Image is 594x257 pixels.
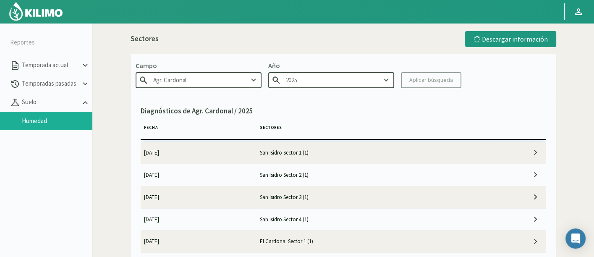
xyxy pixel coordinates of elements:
[136,60,262,71] p: Campo
[465,31,556,47] button: Descargar información
[141,121,256,139] th: Fecha
[136,72,262,88] input: Escribe para buscar
[8,1,63,21] img: Kilimo
[565,228,586,249] div: Open Intercom Messenger
[20,60,81,70] p: Temporada actual
[256,164,488,186] td: San Isidro Sector 2 (1)
[256,186,488,208] td: San Isidro Sector 3 (1)
[268,72,394,88] input: Escribe para buscar
[141,142,256,164] td: [DATE]
[141,164,256,186] td: [DATE]
[141,186,256,208] td: [DATE]
[141,106,546,117] p: Diagnósticos de Agr. Cardonal / 2025
[22,117,92,125] a: Humedad
[256,121,488,139] th: Sectores
[256,208,488,230] td: San Isidro Sector 4 (1)
[20,79,81,89] p: Temporadas pasadas
[256,231,488,252] td: El Cardonal Sector 1 (1)
[141,231,256,252] td: [DATE]
[20,97,81,107] p: Suelo
[131,34,159,45] p: Sectores
[474,35,548,43] div: Descargar información
[141,208,256,230] td: [DATE]
[256,142,488,164] td: San Isidro Sector 1 (1)
[268,60,394,71] p: Año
